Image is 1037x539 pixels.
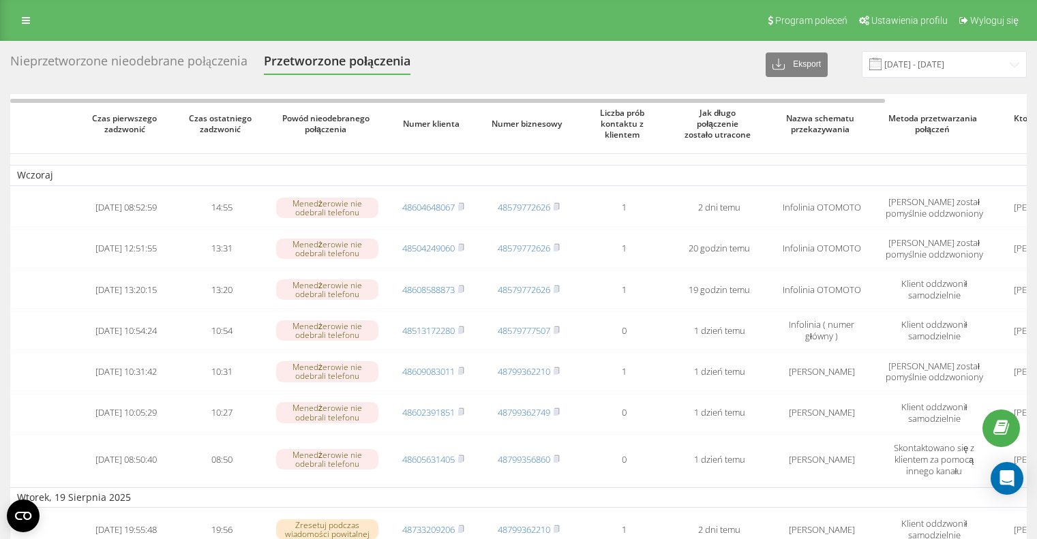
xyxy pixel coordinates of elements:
[498,201,550,213] a: 48579772626
[7,499,40,532] button: Open CMP widget
[276,449,378,469] div: Menedżerowie nie odebrali telefonu
[498,365,550,378] a: 48799362210
[576,311,672,350] td: 0
[498,283,550,296] a: 48579772626
[402,523,455,536] a: 48733209206
[78,230,174,268] td: [DATE] 12:51:55
[174,394,269,432] td: 10:27
[576,271,672,309] td: 1
[682,108,756,140] span: Jak długo połączenie zostało utracone
[876,189,992,227] td: [PERSON_NAME] został pomyślnie oddzwoniony
[78,394,174,432] td: [DATE] 10:05:29
[78,435,174,484] td: [DATE] 08:50:40
[767,189,876,227] td: Infolinia OTOMOTO
[775,15,847,26] span: Program poleceń
[402,283,455,296] a: 48608588873
[991,462,1023,495] div: Open Intercom Messenger
[276,279,378,300] div: Menedżerowie nie odebrali telefonu
[576,189,672,227] td: 1
[498,453,550,465] a: 48799356860
[282,113,374,134] span: Powód nieodebranego połączenia
[174,189,269,227] td: 14:55
[276,320,378,341] div: Menedżerowie nie odebrali telefonu
[587,108,661,140] span: Liczba prób kontaktu z klientem
[174,271,269,309] td: 13:20
[402,365,455,378] a: 48609083011
[498,324,550,337] a: 48579777507
[876,271,992,309] td: Klient oddzwonił samodzielnie
[492,119,565,129] span: Numer biznesowy
[10,54,247,75] div: Nieprzetworzone nieodebrane połączenia
[78,189,174,227] td: [DATE] 08:52:59
[970,15,1019,26] span: Wyloguj się
[89,113,163,134] span: Czas pierwszego zadzwonić
[894,442,974,477] span: Skontaktowano się z klientem za pomocą innego kanału
[576,394,672,432] td: 0
[576,230,672,268] td: 1
[185,113,258,134] span: Czas ostatniego zadzwonić
[264,54,410,75] div: Przetworzone połączenia
[402,453,455,465] a: 48605631405
[276,198,378,218] div: Menedżerowie nie odebrali telefonu
[767,352,876,390] td: [PERSON_NAME]
[767,394,876,432] td: [PERSON_NAME]
[767,435,876,484] td: [PERSON_NAME]
[576,352,672,390] td: 1
[174,230,269,268] td: 13:31
[672,271,767,309] td: 19 godzin temu
[276,361,378,382] div: Menedżerowie nie odebrali telefonu
[174,311,269,350] td: 10:54
[402,324,455,337] a: 48513172280
[396,119,470,129] span: Numer klienta
[876,394,992,432] td: Klient oddzwonił samodzielnie
[78,271,174,309] td: [DATE] 13:20:15
[276,402,378,422] div: Menedżerowie nie odebrali telefonu
[276,238,378,259] div: Menedżerowie nie odebrali telefonu
[174,352,269,390] td: 10:31
[672,230,767,268] td: 20 godzin temu
[498,406,550,418] a: 48799362749
[767,230,876,268] td: Infolinia OTOMOTO
[78,311,174,350] td: [DATE] 10:54:24
[498,242,550,254] a: 48579772626
[174,435,269,484] td: 08:50
[888,113,980,134] span: Metoda przetwarzania połączeń
[767,311,876,350] td: Infolinia ( numer główny )
[498,523,550,536] a: 48799362210
[876,352,992,390] td: [PERSON_NAME] został pomyślnie oddzwoniony
[672,352,767,390] td: 1 dzień temu
[876,230,992,268] td: [PERSON_NAME] został pomyślnie oddzwoniony
[779,113,865,134] span: Nazwa schematu przekazywania
[78,352,174,390] td: [DATE] 10:31:42
[576,435,672,484] td: 0
[402,406,455,418] a: 48602391851
[402,242,455,254] a: 48504249060
[672,435,767,484] td: 1 dzień temu
[767,271,876,309] td: Infolinia OTOMOTO
[672,189,767,227] td: 2 dni temu
[876,311,992,350] td: Klient oddzwonił samodzielnie
[402,201,455,213] a: 48604648067
[871,15,948,26] span: Ustawienia profilu
[672,311,767,350] td: 1 dzień temu
[766,52,828,77] button: Eksport
[672,394,767,432] td: 1 dzień temu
